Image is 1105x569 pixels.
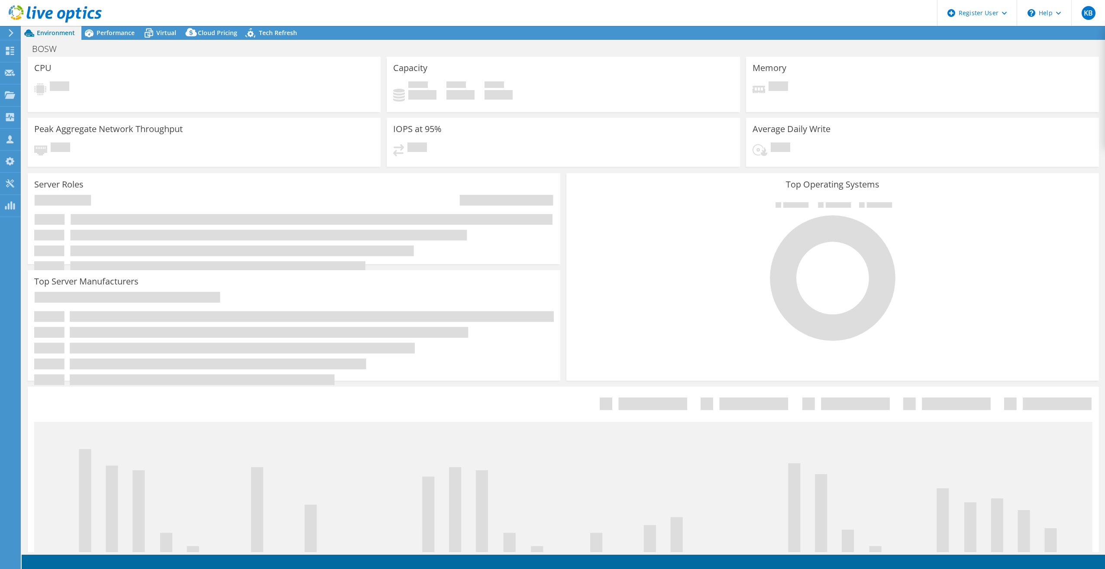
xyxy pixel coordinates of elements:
span: Pending [51,142,70,154]
h3: CPU [34,63,52,73]
h3: Top Operating Systems [573,180,1092,189]
span: Environment [37,29,75,37]
h4: 0 GiB [408,90,436,100]
span: Pending [771,142,790,154]
span: Performance [97,29,135,37]
h1: BOSW [28,44,70,54]
span: KB [1082,6,1095,20]
span: Tech Refresh [259,29,297,37]
span: Pending [50,81,69,93]
span: Total [485,81,504,90]
h3: Top Server Manufacturers [34,277,139,286]
h3: Capacity [393,63,427,73]
h3: Average Daily Write [753,124,830,134]
svg: \n [1027,9,1035,17]
span: Used [408,81,428,90]
h4: 0 GiB [446,90,475,100]
span: Pending [407,142,427,154]
span: Cloud Pricing [198,29,237,37]
h3: Peak Aggregate Network Throughput [34,124,183,134]
span: Pending [769,81,788,93]
h3: IOPS at 95% [393,124,442,134]
span: Free [446,81,466,90]
h3: Server Roles [34,180,84,189]
span: Virtual [156,29,176,37]
h3: Memory [753,63,786,73]
h4: 0 GiB [485,90,513,100]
